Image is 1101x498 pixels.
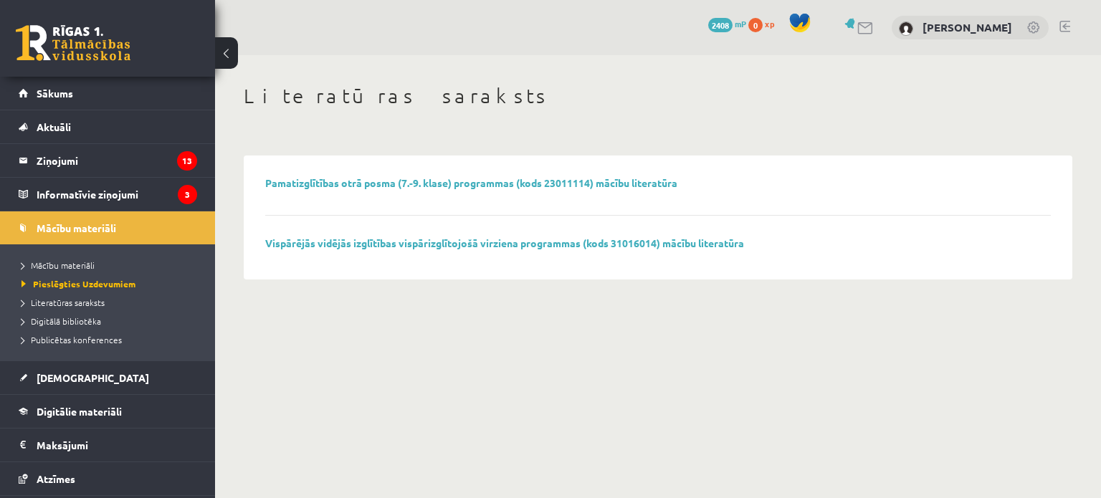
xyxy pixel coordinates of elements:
a: Rīgas 1. Tālmācības vidusskola [16,25,130,61]
a: Mācību materiāli [19,211,197,244]
span: Mācību materiāli [22,259,95,271]
a: 0 xp [748,18,781,29]
legend: Ziņojumi [37,144,197,177]
i: 13 [177,151,197,171]
span: Publicētas konferences [22,334,122,345]
a: Atzīmes [19,462,197,495]
a: Aktuāli [19,110,197,143]
a: Pieslēgties Uzdevumiem [22,277,201,290]
a: Digitālie materiāli [19,395,197,428]
a: [DEMOGRAPHIC_DATA] [19,361,197,394]
a: Ziņojumi13 [19,144,197,177]
legend: Maksājumi [37,428,197,461]
span: 0 [748,18,763,32]
a: Maksājumi [19,428,197,461]
legend: Informatīvie ziņojumi [37,178,197,211]
span: Aktuāli [37,120,71,133]
span: [DEMOGRAPHIC_DATA] [37,371,149,384]
span: Sākums [37,87,73,100]
span: xp [765,18,774,29]
span: mP [735,18,746,29]
span: Digitālā bibliotēka [22,315,101,327]
span: 2408 [708,18,733,32]
a: Sākums [19,77,197,110]
i: 3 [178,185,197,204]
a: Literatūras saraksts [22,296,201,309]
a: Informatīvie ziņojumi3 [19,178,197,211]
a: Mācību materiāli [22,259,201,272]
span: Atzīmes [37,472,75,485]
a: Pamatizglītības otrā posma (7.-9. klase) programmas (kods 23011114) mācību literatūra [265,176,677,189]
a: Digitālā bibliotēka [22,315,201,327]
h1: Literatūras saraksts [244,84,1072,108]
img: Gļebs Golubevs [899,21,913,36]
span: Mācību materiāli [37,221,116,234]
span: Literatūras saraksts [22,297,105,308]
span: Pieslēgties Uzdevumiem [22,278,135,289]
span: Digitālie materiāli [37,405,122,418]
a: 2408 mP [708,18,746,29]
a: Vispārējās vidējās izglītības vispārizglītojošā virziena programmas (kods 31016014) mācību litera... [265,236,744,249]
a: Publicētas konferences [22,333,201,346]
a: [PERSON_NAME] [923,20,1012,34]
